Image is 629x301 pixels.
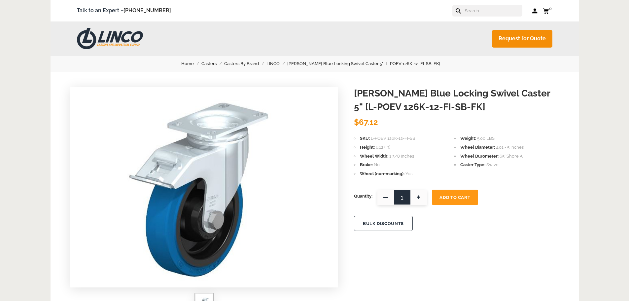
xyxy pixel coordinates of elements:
[500,154,523,159] span: 65° Shore A
[405,171,412,176] span: Yes
[360,145,375,150] span: Height
[360,136,370,141] span: SKU
[354,190,372,203] span: Quantity
[77,28,143,49] img: LINCO CASTERS & INDUSTRIAL SUPPLY
[181,60,201,67] a: Home
[460,162,485,167] span: Caster Type
[371,136,415,141] span: L-POEV 126K-12-FI-SB
[374,162,380,167] span: No
[432,190,478,205] button: Add To Cart
[360,171,404,176] span: Wheel (non-marking)
[123,7,171,14] a: [PHONE_NUMBER]
[201,60,224,67] a: Casters
[543,7,552,15] a: 0
[224,60,266,67] a: Casters By Brand
[287,60,448,67] a: [PERSON_NAME] Blue Locking Swivel Caster 5" [L-POEV 126K-12-FI-SB-FK]
[460,136,476,141] span: Weight
[360,154,388,159] span: Wheel Width
[376,145,390,150] span: 6.12 (in)
[410,190,427,205] span: +
[532,8,538,14] a: Log in
[439,195,470,200] span: Add To Cart
[460,145,495,150] span: Wheel Diameter
[266,60,287,67] a: LINCO
[486,162,500,167] span: Swivel
[496,145,524,150] span: 4.01 - 5 Inches
[354,117,378,127] span: $67.12
[360,162,373,167] span: Brake
[549,6,552,11] span: 0
[77,6,171,15] span: Talk to an Expert –
[492,30,552,48] a: Request for Quote
[477,136,495,141] span: 5.00 LBS
[464,5,522,17] input: Search
[460,154,499,159] span: Wheel Durometer
[389,154,414,159] span: 1 3/8 Inches
[354,87,559,114] h1: [PERSON_NAME] Blue Locking Swivel Caster 5" [L-POEV 126K-12-FI-SB-FK]
[354,216,413,231] button: BULK DISCOUNTS
[118,87,291,285] img: https://image.ibb.co/c1WBgv/L_POEV_126_K_12_FI_SB_FK.jpg
[377,190,394,205] span: —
